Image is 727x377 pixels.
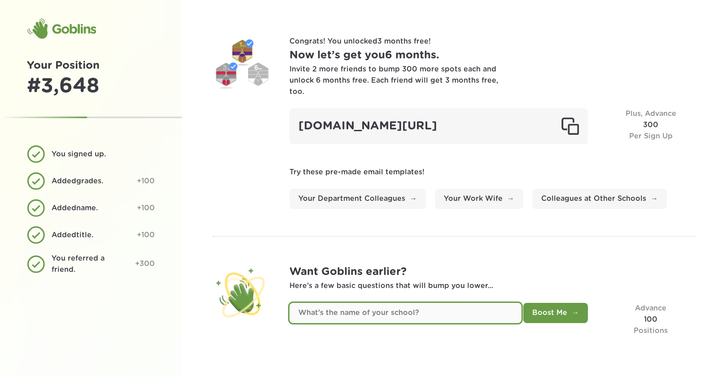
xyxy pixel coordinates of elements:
span: Plus, Advance [626,110,676,117]
a: Your Work Wife [435,189,523,209]
div: Added grades . [52,176,130,187]
button: Boost Me [523,303,588,323]
div: + 300 [135,258,155,270]
span: Positions [634,327,668,334]
p: Try these pre-made email templates! [289,167,696,178]
div: 300 [606,108,696,144]
h1: Your Position [27,58,155,74]
div: # 3,648 [27,74,155,98]
div: Added title . [52,230,130,241]
span: Per Sign Up [629,133,673,140]
div: [DOMAIN_NAME][URL] [289,108,588,144]
div: Invite 2 more friends to bump 300 more spots each and unlock 6 months free. Each friend will get ... [289,64,514,97]
div: Goblins [27,18,96,40]
div: +100 [137,230,155,241]
p: Congrats! You unlocked 3 months free ! [289,36,696,47]
div: Added name . [52,203,130,214]
div: +100 [137,203,155,214]
span: Advance [635,305,666,312]
div: You signed up. [52,149,148,160]
a: Your Department Colleagues [289,189,426,209]
h1: Want Goblins earlier? [289,264,696,280]
input: What's the name of your school? [289,303,521,323]
div: +100 [137,176,155,187]
div: 100 [606,303,696,336]
h1: Now let’s get you 6 months . [289,47,696,64]
a: Colleagues at Other Schools [532,189,667,209]
p: Here’s a few basic questions that will bump you lower... [289,280,696,292]
div: You referred a friend. [52,253,128,275]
